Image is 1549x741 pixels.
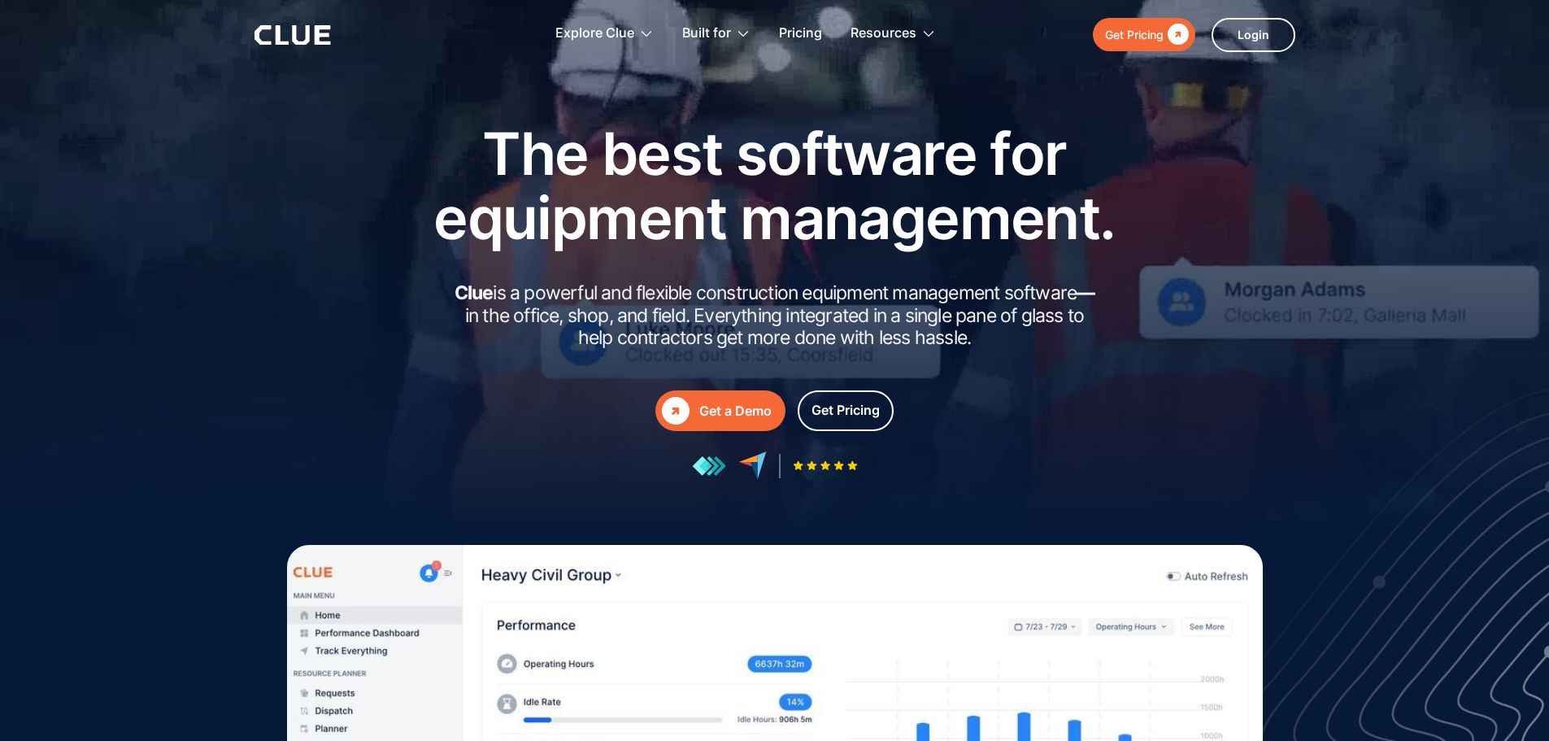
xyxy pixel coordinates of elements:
[811,400,880,421] div: Get Pricing
[779,8,822,59] a: Pricing
[1164,24,1189,45] div: 
[851,8,936,59] div: Resources
[738,451,767,480] img: reviews at capterra
[662,397,690,425] div: 
[692,455,726,477] img: reviews at getapp
[555,8,634,59] div: Explore Clue
[851,8,916,59] div: Resources
[1212,18,1295,52] a: Login
[798,390,894,431] a: Get Pricing
[409,121,1141,250] h1: The best software for equipment management.
[555,8,654,59] div: Explore Clue
[1093,18,1195,51] a: Get Pricing
[682,8,731,59] div: Built for
[1077,281,1094,304] strong: —
[1468,663,1549,741] iframe: Chat Widget
[793,460,858,471] img: Five-star rating icon
[1105,24,1164,45] div: Get Pricing
[455,281,494,304] strong: Clue
[682,8,751,59] div: Built for
[450,282,1100,350] h2: is a powerful and flexible construction equipment management software in the office, shop, and fi...
[699,401,772,421] div: Get a Demo
[655,390,785,431] a: Get a Demo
